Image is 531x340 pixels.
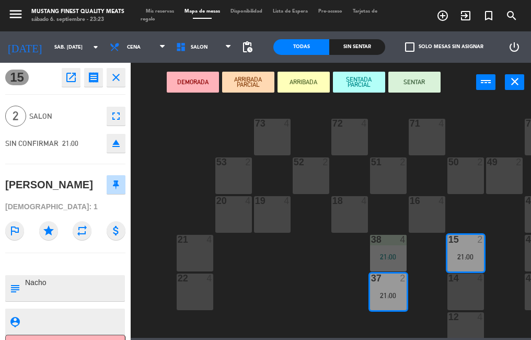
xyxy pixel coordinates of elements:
div: 2 [322,157,329,167]
i: repeat [73,221,91,240]
div: 4 [438,196,445,206]
div: 4 [245,196,251,206]
div: 4 [361,196,367,206]
i: fullscreen [110,110,122,122]
span: check_box_outline_blank [405,42,414,52]
button: SENTADA PARCIAL [333,72,385,93]
span: SALON [191,44,207,50]
i: power_settings_new [508,41,521,53]
span: 15 [5,70,29,85]
div: 4 [438,119,445,128]
i: exit_to_app [459,9,472,22]
i: power_input [480,75,492,88]
div: 2 [400,157,406,167]
i: add_circle_outline [436,9,449,22]
i: menu [8,6,24,22]
button: DEMORADA [167,72,219,93]
div: 4 [284,196,290,206]
span: Pre-acceso [313,9,348,14]
button: eject [107,134,125,153]
div: sábado 6. septiembre - 23:23 [31,16,124,24]
div: 2 [245,157,251,167]
div: Sin sentar [329,39,385,55]
div: 21:00 [447,253,484,260]
span: Mapa de mesas [179,9,225,14]
div: 21:00 [370,253,407,260]
div: 4 [477,274,483,283]
i: arrow_drop_down [89,41,102,53]
i: subject [9,282,20,294]
div: 53 [216,157,217,167]
i: close [509,75,521,88]
div: 72 [332,119,333,128]
div: 14 [448,274,449,283]
div: 4 [206,235,213,244]
div: 2 [477,157,483,167]
span: 21:00 [62,139,78,148]
span: SIN CONFIRMAR [5,139,59,148]
button: menu [8,6,24,25]
span: Mis reservas [141,9,179,14]
div: 4 [206,274,213,283]
button: fullscreen [107,107,125,126]
span: pending_actions [241,41,253,53]
span: Disponibilidad [225,9,268,14]
i: star [39,221,58,240]
span: SALON [29,110,101,122]
div: [PERSON_NAME] [5,176,93,194]
i: outlined_flag [5,221,24,240]
div: 4 [400,235,406,244]
div: 18 [332,196,333,206]
span: Lista de Espera [268,9,313,14]
span: Cena [127,44,141,50]
i: eject [110,137,122,150]
div: 2 [400,274,406,283]
button: SENTAR [388,72,441,93]
button: receipt [84,68,103,87]
button: ARRIBADA [278,72,330,93]
div: 2 [516,157,522,167]
button: power_input [476,74,495,90]
div: Todas [273,39,329,55]
div: 50 [448,157,449,167]
div: 4 [284,119,290,128]
i: receipt [87,71,100,84]
div: 20 [216,196,217,206]
span: 2 [5,106,26,127]
div: 12 [448,312,449,322]
i: turned_in_not [482,9,495,22]
div: [DEMOGRAPHIC_DATA]: 1 [5,198,125,216]
i: attach_money [107,221,125,240]
div: 2 [477,235,483,244]
div: 4 [361,119,367,128]
i: search [505,9,518,22]
div: Mustang Finest Quality Meats [31,8,124,16]
button: close [107,68,125,87]
button: ARRIBADA PARCIAL [222,72,274,93]
label: Solo mesas sin asignar [405,42,483,52]
button: close [505,74,524,90]
i: close [110,71,122,84]
button: open_in_new [62,68,80,87]
div: 15 [448,235,449,244]
i: open_in_new [65,71,77,84]
i: person_pin [9,316,20,327]
div: 21:00 [370,292,407,299]
div: 4 [477,312,483,322]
